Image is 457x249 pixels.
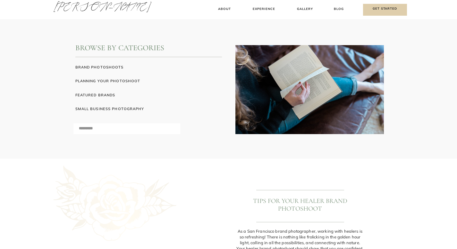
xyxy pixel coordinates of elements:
[75,44,291,57] h2: Browse by Categories
[215,6,234,13] a: About
[363,4,407,16] a: Get Started
[75,65,222,71] a: brand photoshoots
[75,106,186,113] a: small business photography
[250,6,278,13] a: Experience
[294,6,316,13] a: Gallery
[332,6,346,13] a: Blog
[75,78,222,85] a: planning your photoshoot
[75,92,149,99] a: featured brands
[253,197,347,213] a: Tips For Your Healer Brand Photoshoot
